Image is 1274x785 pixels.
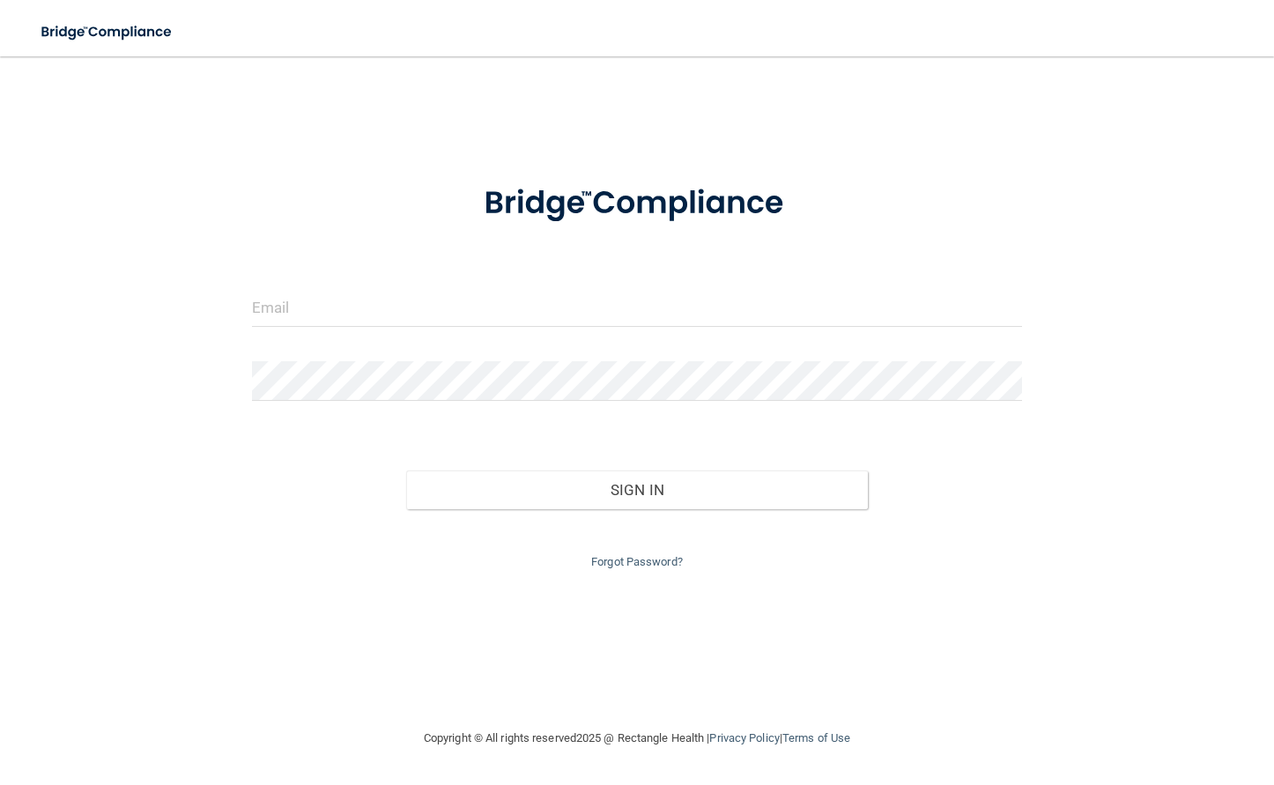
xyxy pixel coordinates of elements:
a: Terms of Use [782,731,850,744]
div: Copyright © All rights reserved 2025 @ Rectangle Health | | [315,710,959,766]
input: Email [252,287,1022,327]
button: Sign In [406,470,869,509]
img: bridge_compliance_login_screen.278c3ca4.svg [26,14,189,50]
a: Forgot Password? [591,555,683,568]
img: bridge_compliance_login_screen.278c3ca4.svg [451,162,823,245]
a: Privacy Policy [709,731,779,744]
